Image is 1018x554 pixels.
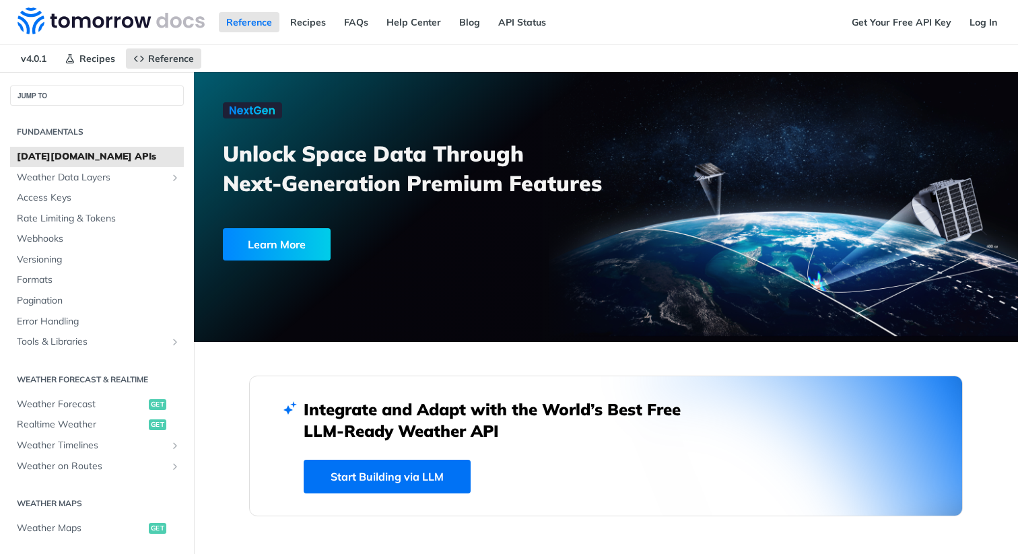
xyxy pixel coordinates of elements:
[10,436,184,456] a: Weather TimelinesShow subpages for Weather Timelines
[304,460,471,493] a: Start Building via LLM
[10,229,184,249] a: Webhooks
[17,212,180,226] span: Rate Limiting & Tokens
[283,12,333,32] a: Recipes
[962,12,1005,32] a: Log In
[17,171,166,184] span: Weather Data Layers
[10,415,184,435] a: Realtime Weatherget
[10,85,184,106] button: JUMP TO
[379,12,448,32] a: Help Center
[223,228,331,261] div: Learn More
[17,439,166,452] span: Weather Timelines
[10,168,184,188] a: Weather Data LayersShow subpages for Weather Data Layers
[18,7,205,34] img: Tomorrow.io Weather API Docs
[219,12,279,32] a: Reference
[10,456,184,477] a: Weather on RoutesShow subpages for Weather on Routes
[10,147,184,167] a: [DATE][DOMAIN_NAME] APIs
[10,497,184,510] h2: Weather Maps
[10,291,184,311] a: Pagination
[304,399,701,442] h2: Integrate and Adapt with the World’s Best Free LLM-Ready Weather API
[17,460,166,473] span: Weather on Routes
[10,332,184,352] a: Tools & LibrariesShow subpages for Tools & Libraries
[170,172,180,183] button: Show subpages for Weather Data Layers
[170,440,180,451] button: Show subpages for Weather Timelines
[17,273,180,287] span: Formats
[170,337,180,347] button: Show subpages for Tools & Libraries
[337,12,376,32] a: FAQs
[57,48,123,69] a: Recipes
[17,253,180,267] span: Versioning
[170,461,180,472] button: Show subpages for Weather on Routes
[844,12,959,32] a: Get Your Free API Key
[17,191,180,205] span: Access Keys
[223,228,541,261] a: Learn More
[149,399,166,410] span: get
[10,126,184,138] h2: Fundamentals
[10,312,184,332] a: Error Handling
[223,102,282,118] img: NextGen
[17,418,145,431] span: Realtime Weather
[149,419,166,430] span: get
[17,232,180,246] span: Webhooks
[10,270,184,290] a: Formats
[17,522,145,535] span: Weather Maps
[126,48,201,69] a: Reference
[17,150,180,164] span: [DATE][DOMAIN_NAME] APIs
[79,53,115,65] span: Recipes
[10,209,184,229] a: Rate Limiting & Tokens
[17,398,145,411] span: Weather Forecast
[17,335,166,349] span: Tools & Libraries
[13,48,54,69] span: v4.0.1
[17,315,180,328] span: Error Handling
[10,518,184,539] a: Weather Mapsget
[452,12,487,32] a: Blog
[148,53,194,65] span: Reference
[223,139,621,198] h3: Unlock Space Data Through Next-Generation Premium Features
[10,394,184,415] a: Weather Forecastget
[10,374,184,386] h2: Weather Forecast & realtime
[17,294,180,308] span: Pagination
[491,12,553,32] a: API Status
[10,250,184,270] a: Versioning
[149,523,166,534] span: get
[10,188,184,208] a: Access Keys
